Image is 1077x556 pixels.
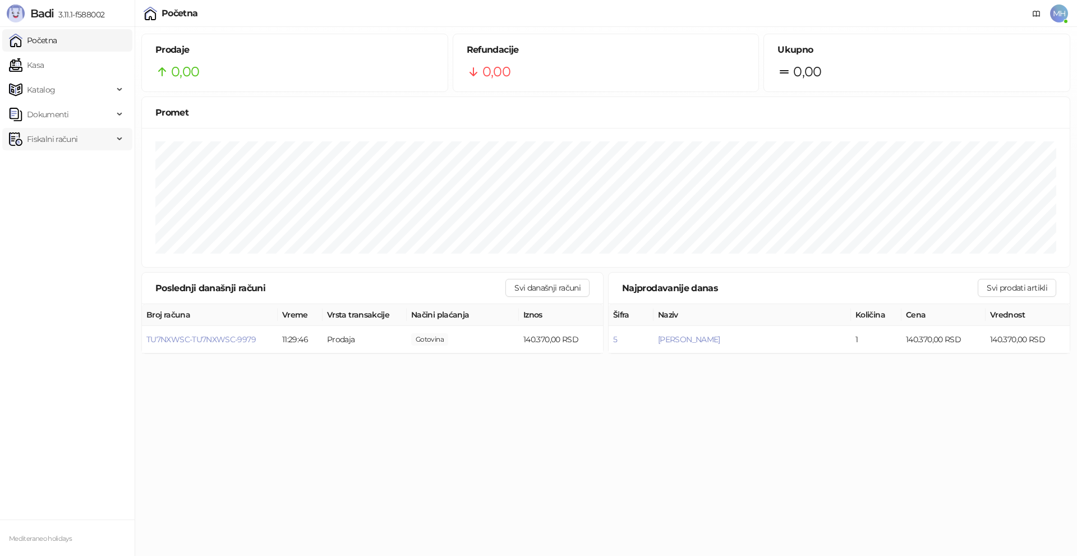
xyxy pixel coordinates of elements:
[986,326,1070,353] td: 140.370,00 RSD
[901,326,986,353] td: 140.370,00 RSD
[162,9,198,18] div: Početna
[9,54,44,76] a: Kasa
[323,326,407,353] td: Prodaja
[519,304,603,326] th: Iznos
[142,304,278,326] th: Broj računa
[146,334,256,344] button: TU7NXWSC-TU7NXWSC-9979
[155,43,434,57] h5: Prodaje
[155,105,1056,120] div: Promet
[1028,4,1046,22] a: Dokumentacija
[171,61,199,82] span: 0,00
[407,304,519,326] th: Načini plaćanja
[482,61,510,82] span: 0,00
[658,334,720,344] button: [PERSON_NAME]
[622,281,978,295] div: Najprodavanije danas
[27,79,56,101] span: Katalog
[467,43,745,57] h5: Refundacije
[278,326,323,353] td: 11:29:46
[411,333,448,346] span: 0,00
[1050,4,1068,22] span: MH
[30,7,54,20] span: Badi
[978,279,1056,297] button: Svi prodati artikli
[793,61,821,82] span: 0,00
[27,128,77,150] span: Fiskalni računi
[7,4,25,22] img: Logo
[851,304,901,326] th: Količina
[54,10,104,20] span: 3.11.1-f588002
[777,43,1056,57] h5: Ukupno
[9,29,57,52] a: Početna
[505,279,590,297] button: Svi današnji računi
[986,304,1070,326] th: Vrednost
[851,326,901,353] td: 1
[155,281,505,295] div: Poslednji današnji računi
[519,326,603,353] td: 140.370,00 RSD
[27,103,68,126] span: Dokumenti
[278,304,323,326] th: Vreme
[9,535,72,543] small: Mediteraneo holidays
[613,334,617,344] button: 5
[653,304,851,326] th: Naziv
[609,304,653,326] th: Šifra
[323,304,407,326] th: Vrsta transakcije
[901,304,986,326] th: Cena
